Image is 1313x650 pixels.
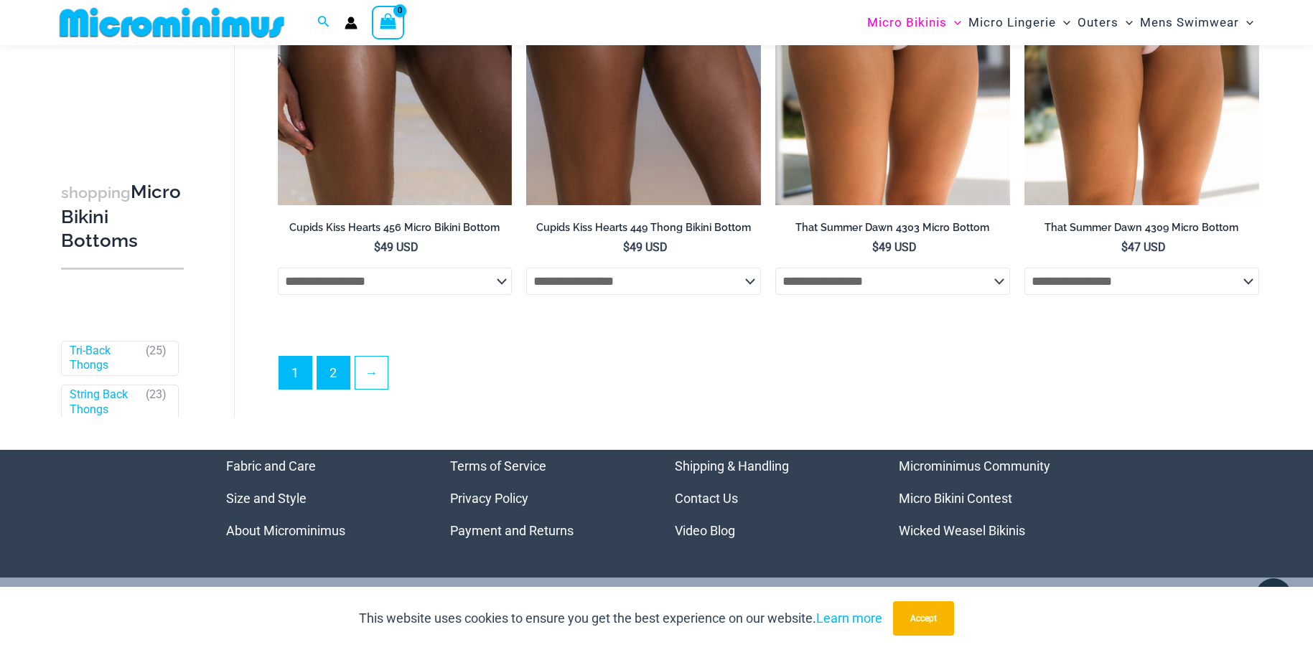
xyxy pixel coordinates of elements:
p: This website uses cookies to ensure you get the best experience on our website. [359,608,882,629]
span: $ [374,240,380,254]
img: MM SHOP LOGO FLAT [54,6,290,39]
aside: Footer Widget 4 [899,450,1088,547]
a: Size and Style [226,491,307,506]
a: That Summer Dawn 4309 Micro Bottom [1024,221,1259,240]
span: ( ) [146,343,167,373]
span: Menu Toggle [1118,4,1133,41]
span: Micro Lingerie [968,4,1056,41]
span: Micro Bikinis [867,4,947,41]
a: Contact Us [675,491,738,506]
h2: Cupids Kiss Hearts 456 Micro Bikini Bottom [278,221,513,235]
a: → [355,357,388,389]
span: 25 [149,343,162,357]
span: Menu Toggle [1239,4,1253,41]
span: 23 [149,387,162,401]
bdi: 49 USD [872,240,917,254]
a: Tri-Back Thongs [70,343,139,373]
h2: Cupids Kiss Hearts 449 Thong Bikini Bottom [526,221,761,235]
bdi: 47 USD [1121,240,1166,254]
a: OutersMenu ToggleMenu Toggle [1074,4,1136,41]
nav: Product Pagination [278,356,1259,397]
a: Search icon link [317,14,330,32]
a: String Back Thongs [70,387,139,418]
h3: Micro Bikini Bottoms [61,180,184,253]
nav: Menu [675,450,864,547]
button: Accept [893,601,954,636]
a: Microminimus Community [899,458,1050,474]
a: Learn more [816,611,882,626]
nav: Site Navigation [861,2,1260,43]
a: Payment and Returns [450,523,574,538]
a: Micro BikinisMenu ToggleMenu Toggle [864,4,965,41]
a: Video Blog [675,523,735,538]
a: Shipping & Handling [675,458,789,474]
a: That Summer Dawn 4303 Micro Bottom [775,221,1010,240]
a: Micro Bikini Contest [899,491,1012,506]
a: Page 2 [317,357,350,389]
aside: Footer Widget 3 [675,450,864,547]
a: About Microminimus [226,523,345,538]
a: Micro LingerieMenu ToggleMenu Toggle [965,4,1074,41]
nav: Menu [899,450,1088,547]
span: ( ) [146,387,167,418]
a: View Shopping Cart, empty [372,6,405,39]
span: Menu Toggle [1056,4,1070,41]
nav: Menu [450,450,639,547]
a: Terms of Service [450,458,546,474]
a: Cupids Kiss Hearts 449 Thong Bikini Bottom [526,221,761,240]
aside: Footer Widget 2 [450,450,639,547]
a: Fabric and Care [226,458,316,474]
span: Outers [1078,4,1118,41]
a: Cupids Kiss Hearts 456 Micro Bikini Bottom [278,221,513,240]
a: Account icon link [345,17,358,29]
h2: That Summer Dawn 4303 Micro Bottom [775,221,1010,235]
span: Mens Swimwear [1140,4,1239,41]
nav: Menu [226,450,415,547]
a: Privacy Policy [450,491,528,506]
a: Wicked Weasel Bikinis [899,523,1025,538]
bdi: 49 USD [623,240,668,254]
span: $ [1121,240,1128,254]
span: Page 1 [279,357,312,389]
span: Menu Toggle [947,4,961,41]
bdi: 49 USD [374,240,419,254]
aside: Footer Widget 1 [226,450,415,547]
h2: That Summer Dawn 4309 Micro Bottom [1024,221,1259,235]
span: $ [623,240,630,254]
span: shopping [61,184,131,202]
a: Mens SwimwearMenu ToggleMenu Toggle [1136,4,1257,41]
span: $ [872,240,879,254]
